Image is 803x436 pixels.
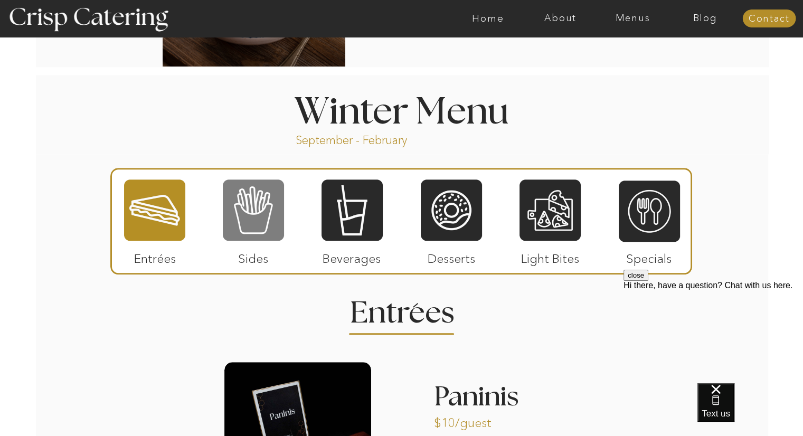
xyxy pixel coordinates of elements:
p: Light Bites [515,241,585,271]
a: Contact [742,14,796,24]
a: Menus [597,13,669,24]
a: About [524,13,597,24]
p: Desserts [417,241,487,271]
p: September - February [296,132,441,145]
p: $10/guest [434,405,504,435]
iframe: podium webchat widget prompt [623,270,803,396]
a: Home [452,13,524,24]
iframe: podium webchat widget bubble [697,383,803,436]
p: Entrées [120,241,190,271]
h2: Entrees [350,298,454,319]
a: Blog [669,13,741,24]
h3: Paninis [434,383,581,417]
p: Sides [218,241,288,271]
p: Specials [614,241,684,271]
p: Beverages [317,241,387,271]
h1: Winter Menu [255,94,549,125]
